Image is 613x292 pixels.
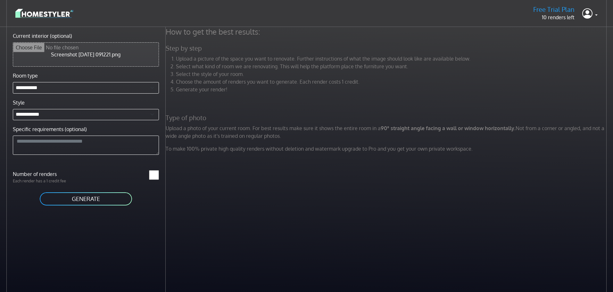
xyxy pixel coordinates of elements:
[176,78,609,86] li: Choose the amount of renders you want to generate. Each render costs 1 credit.
[176,70,609,78] li: Select the style of your room.
[9,170,86,178] label: Number of renders
[162,124,612,140] p: Upload a photo of your current room. For best results make sure it shows the entire room in a Not...
[162,27,612,37] h4: How to get the best results:
[13,32,72,40] label: Current interior (optional)
[39,192,133,206] button: GENERATE
[13,125,87,133] label: Specific requirements (optional)
[162,145,612,153] p: To make 100% private high quality renders without deletion and watermark upgrade to Pro and you g...
[13,72,38,79] label: Room type
[15,8,73,19] img: logo-3de290ba35641baa71223ecac5eacb59cb85b4c7fdf211dc9aaecaaee71ea2f8.svg
[9,178,86,184] p: Each render has a 1 credit fee
[162,114,612,122] h5: Type of photo
[176,86,609,93] li: Generate your render!
[176,55,609,63] li: Upload a picture of the space you want to renovate. Further instructions of what the image should...
[176,63,609,70] li: Select what kind of room we are renovating. This will help the platform place the furniture you w...
[533,13,575,21] p: 10 renders left
[162,44,612,52] h5: Step by step
[381,125,516,131] strong: 90° straight angle facing a wall or window horizontally.
[13,99,25,106] label: Style
[533,5,575,13] h5: Free Trial Plan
